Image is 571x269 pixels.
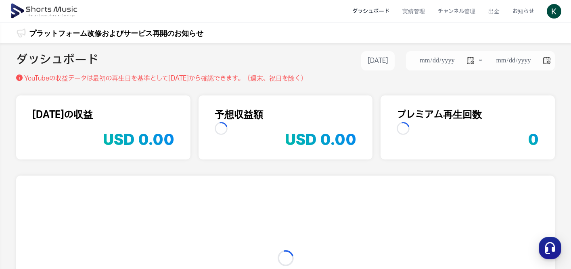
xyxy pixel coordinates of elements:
a: プラットフォーム改修およびサービス再開のお知らせ [29,28,203,39]
img: 설명 아이콘 [16,74,23,81]
a: 実績管理 [396,1,431,22]
li: ~ [406,51,555,70]
img: 알림 아이콘 [16,28,26,38]
img: 사용자 이미지 [547,4,561,19]
a: チャンネル管理 [431,1,482,22]
p: YouTubeの収益データは最初の再生日を基準とし て[DATE]から確認できます。（週末、祝日を除く） [24,74,307,83]
dt: 予想収益額 [215,108,357,122]
a: 出金 [482,1,506,22]
dt: プレミアム再生回数 [397,108,539,122]
dd: 0 [528,122,539,147]
a: ダッシュボード [346,1,396,22]
dt: [DATE]の収益 [32,108,174,122]
button: [DATE] [361,51,395,70]
span: USD 0.00 [285,130,356,149]
h2: ダッシュボード [16,51,98,70]
span: USD 0.00 [103,130,174,149]
a: お知らせ [506,1,540,22]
